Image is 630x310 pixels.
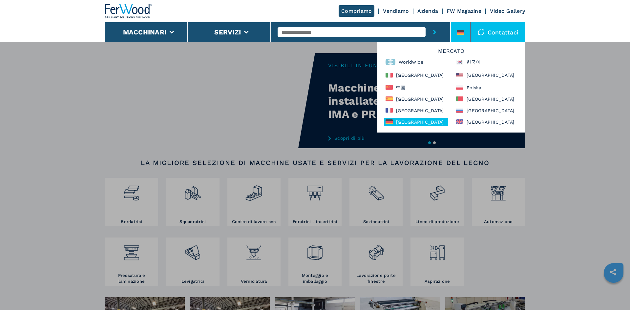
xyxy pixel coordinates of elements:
[454,106,518,114] div: [GEOGRAPHIC_DATA]
[454,70,518,80] div: [GEOGRAPHIC_DATA]
[471,22,525,42] div: Contattaci
[490,8,525,14] a: Video Gallery
[454,57,518,67] div: 한국어
[123,28,167,36] button: Macchinari
[105,4,152,18] img: Ferwood
[426,22,444,42] button: submit-button
[454,118,518,126] div: [GEOGRAPHIC_DATA]
[454,95,518,103] div: [GEOGRAPHIC_DATA]
[454,83,518,92] div: Polska
[447,8,481,14] a: FW Magazine
[214,28,241,36] button: Servizi
[384,106,448,114] div: [GEOGRAPHIC_DATA]
[384,83,448,92] div: 中國
[384,95,448,103] div: [GEOGRAPHIC_DATA]
[383,8,409,14] a: Vendiamo
[417,8,438,14] a: Azienda
[381,49,522,57] h6: Mercato
[384,118,448,126] div: [GEOGRAPHIC_DATA]
[478,29,484,35] img: Contattaci
[384,70,448,80] div: [GEOGRAPHIC_DATA]
[384,57,448,67] div: Worldwide
[339,5,374,17] a: Compriamo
